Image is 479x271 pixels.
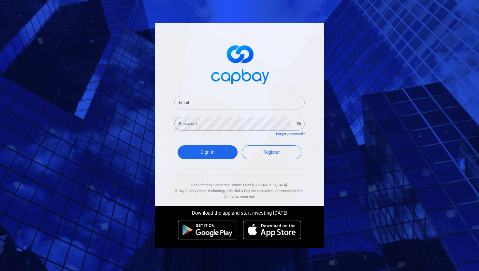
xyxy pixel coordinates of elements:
img: logo [207,39,272,88]
span: Register [263,150,280,155]
div: Regulated by Securities Commission [GEOGRAPHIC_DATA]. & All rights reserved. [174,176,305,200]
img: ios [243,221,301,239]
a: Forgot password? [276,132,305,136]
button: Sign In [178,145,238,159]
span: © Bay Supply Chain Technology Sdn Bhd [175,189,240,193]
img: android [178,221,237,239]
a: Register [242,145,302,159]
div: Download the app and start investing [DATE] [150,206,329,217]
span: Bay Smart Capital Ventures Sdn Bhd. [244,189,304,193]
